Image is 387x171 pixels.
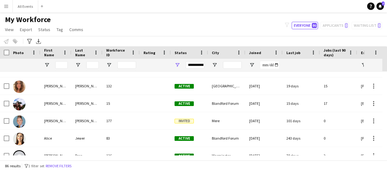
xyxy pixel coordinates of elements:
div: Jewer [71,130,102,147]
div: 243 days [283,130,320,147]
span: Comms [69,27,83,32]
div: [DATE] [245,130,283,147]
span: Export [20,27,32,32]
button: Everyone86 [292,22,318,29]
app-action-btn: Advanced filters [26,38,33,45]
div: 70 days [283,147,320,164]
div: 83 [102,130,140,147]
span: 1 filter set [28,164,44,168]
button: Open Filter Menu [361,62,367,68]
input: Joined Filter Input [260,61,279,69]
div: 17 [320,95,357,112]
input: Workforce ID Filter Input [117,61,136,69]
button: Open Filter Menu [175,62,180,68]
button: Open Filter Menu [212,62,217,68]
span: Email [361,50,371,55]
input: City Filter Input [223,61,242,69]
span: Tag [57,27,63,32]
div: 177 [102,112,140,129]
span: Status [175,50,187,55]
div: Warminster [208,147,245,164]
span: View [5,27,14,32]
div: [PERSON_NAME] [40,77,71,95]
span: Last job [286,50,300,55]
div: [GEOGRAPHIC_DATA] [208,77,245,95]
button: Open Filter Menu [44,62,50,68]
div: [PERSON_NAME] [40,95,71,112]
span: Active [175,136,194,141]
a: Comms [67,25,86,34]
button: Open Filter Menu [249,62,255,68]
span: Active [175,154,194,158]
div: Blandford Forum [208,95,245,112]
span: Active [175,101,194,106]
span: Status [38,27,50,32]
div: [DATE] [245,147,283,164]
span: 7 [382,2,385,6]
div: [DATE] [245,112,283,129]
span: 86 [312,23,317,28]
span: Invited [175,119,194,123]
a: Status [36,25,53,34]
span: Rating [143,50,155,55]
a: View [2,25,16,34]
span: Active [175,84,194,89]
span: My Workforce [5,15,51,24]
span: Joined [249,50,261,55]
img: Alicia Rose [13,150,25,163]
button: Remove filters [44,163,73,169]
span: Photo [13,50,24,55]
a: Export [17,25,34,34]
div: 0 [320,112,357,129]
div: [DATE] [245,95,283,112]
div: 15 [102,95,140,112]
div: [DATE] [245,77,283,95]
div: [PERSON_NAME] [71,112,102,129]
span: City [212,50,219,55]
img: Alexandra Hunt [13,98,25,110]
div: 19 days [283,77,320,95]
div: 0 [320,130,357,147]
button: Open Filter Menu [106,62,112,68]
img: Alice Jewer [13,133,25,145]
span: Workforce ID [106,48,129,57]
a: 7 [376,2,384,10]
input: First Name Filter Input [55,61,68,69]
div: 15 days [283,95,320,112]
div: 15 [320,77,357,95]
div: 132 [102,77,140,95]
button: Open Filter Menu [75,62,81,68]
img: Alex Campos [13,81,25,93]
div: [PERSON_NAME] [40,112,71,129]
div: Alice [40,130,71,147]
div: Blandford Forum [208,130,245,147]
div: 2 [320,147,357,164]
div: 136 [102,147,140,164]
span: Last Name [75,48,91,57]
span: First Name [44,48,60,57]
div: [PERSON_NAME] [71,95,102,112]
div: [PERSON_NAME] [40,147,71,164]
button: All Events [13,0,38,12]
app-action-btn: Export XLSX [35,38,42,45]
a: Tag [54,25,66,34]
img: Alexis Riddett [13,115,25,128]
div: Rose [71,147,102,164]
div: Mere [208,112,245,129]
input: Last Name Filter Input [86,61,99,69]
div: [PERSON_NAME] [71,77,102,95]
div: 101 days [283,112,320,129]
span: Jobs (last 90 days) [324,48,346,57]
